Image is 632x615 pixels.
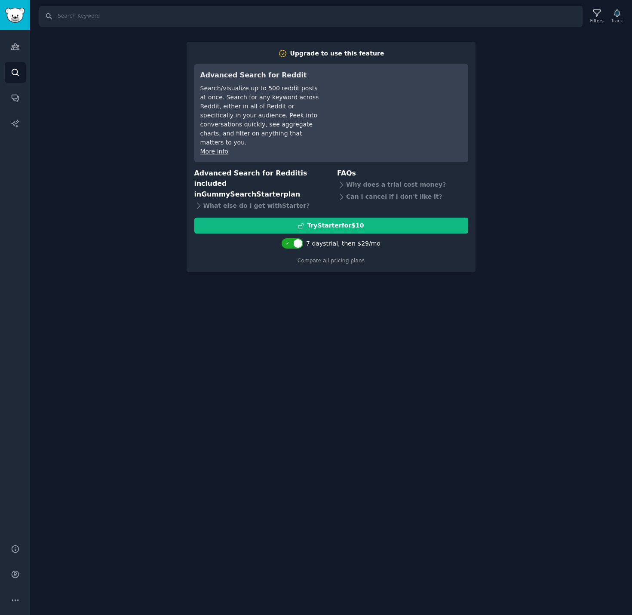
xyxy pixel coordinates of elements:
h3: Advanced Search for Reddit is included in plan [194,168,325,200]
iframe: YouTube video player [333,70,462,135]
div: Search/visualize up to 500 reddit posts at once. Search for any keyword across Reddit, either in ... [200,84,321,147]
button: TryStarterfor$10 [194,218,468,234]
h3: FAQs [337,168,468,179]
span: GummySearch Starter [201,190,283,198]
img: GummySearch logo [5,8,25,23]
h3: Advanced Search for Reddit [200,70,321,81]
div: Upgrade to use this feature [290,49,384,58]
div: Why does a trial cost money? [337,178,468,191]
div: 7 days trial, then $ 29 /mo [306,239,380,248]
a: More info [200,148,228,155]
div: Filters [590,18,604,24]
input: Search Keyword [39,6,583,27]
div: Try Starter for $10 [307,221,364,230]
div: Can I cancel if I don't like it? [337,191,468,203]
a: Compare all pricing plans [298,258,365,264]
div: What else do I get with Starter ? [194,200,325,212]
